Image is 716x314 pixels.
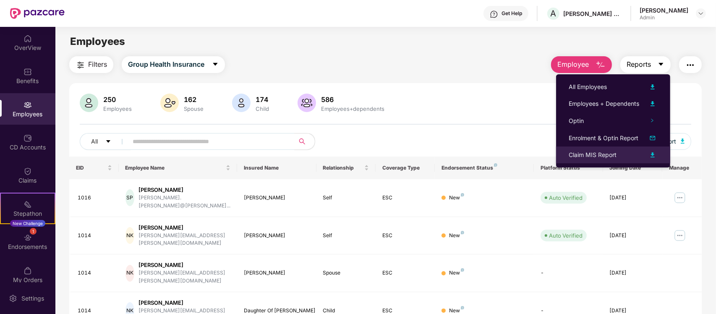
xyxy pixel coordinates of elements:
div: [PERSON_NAME] [138,261,230,269]
div: 162 [182,95,205,104]
span: Employee Name [125,165,225,171]
div: [PERSON_NAME].[PERSON_NAME]@[PERSON_NAME]... [138,194,230,210]
span: All [91,137,98,146]
div: [PERSON_NAME] [244,194,309,202]
div: [DATE] [610,232,656,240]
div: 1016 [78,194,112,202]
img: svg+xml;base64,PHN2ZyBpZD0iRW5kb3JzZW1lbnRzIiB4bWxucz0iaHR0cDovL3d3dy53My5vcmcvMjAwMC9zdmciIHdpZH... [24,233,32,242]
div: Self [323,194,369,202]
th: Manage [662,157,702,179]
span: Reports [627,59,651,70]
span: caret-down [658,61,664,68]
div: 174 [254,95,271,104]
img: svg+xml;base64,PHN2ZyBpZD0iQmVuZWZpdHMiIHhtbG5zPSJodHRwOi8vd3d3LnczLm9yZy8yMDAwL3N2ZyIgd2lkdGg9Ij... [24,68,32,76]
button: search [294,133,315,150]
span: EID [76,165,106,171]
div: [PERSON_NAME] FRAGRANCES AND FLAVORS PRIVATE LIMITED [563,10,622,18]
img: svg+xml;base64,PHN2ZyB4bWxucz0iaHR0cDovL3d3dy53My5vcmcvMjAwMC9zdmciIHhtbG5zOnhsaW5rPSJodHRwOi8vd3... [596,60,606,70]
div: Enrolment & Optin Report [569,133,638,143]
div: [PERSON_NAME] [138,299,230,307]
button: Filters [69,56,113,73]
div: Stepathon [1,209,55,218]
span: Optin [569,117,584,124]
span: Relationship [323,165,363,171]
button: Employee [551,56,612,73]
th: Employee Name [119,157,238,179]
button: Reportscaret-down [620,56,671,73]
img: svg+xml;base64,PHN2ZyBpZD0iRW1wbG95ZWVzIiB4bWxucz0iaHR0cDovL3d3dy53My5vcmcvMjAwMC9zdmciIHdpZHRoPS... [24,101,32,109]
img: svg+xml;base64,PHN2ZyB4bWxucz0iaHR0cDovL3d3dy53My5vcmcvMjAwMC9zdmciIHdpZHRoPSI4IiBoZWlnaHQ9IjgiIH... [461,268,464,272]
img: svg+xml;base64,PHN2ZyBpZD0iSG9tZSIgeG1sbnM9Imh0dHA6Ly93d3cudzMub3JnLzIwMDAvc3ZnIiB3aWR0aD0iMjAiIG... [24,34,32,43]
img: svg+xml;base64,PHN2ZyB4bWxucz0iaHR0cDovL3d3dy53My5vcmcvMjAwMC9zdmciIHdpZHRoPSI4IiBoZWlnaHQ9IjgiIH... [461,306,464,309]
button: Group Health Insurancecaret-down [122,56,225,73]
th: Coverage Type [376,157,435,179]
div: 1 [30,228,37,235]
img: svg+xml;base64,PHN2ZyB4bWxucz0iaHR0cDovL3d3dy53My5vcmcvMjAwMC9zdmciIHhtbG5zOnhsaW5rPSJodHRwOi8vd3... [648,150,658,160]
div: All Employees [569,82,607,92]
img: svg+xml;base64,PHN2ZyB4bWxucz0iaHR0cDovL3d3dy53My5vcmcvMjAwMC9zdmciIHdpZHRoPSIyNCIgaGVpZ2h0PSIyNC... [76,60,86,70]
div: Child [254,105,271,112]
div: 586 [319,95,386,104]
div: Settings [19,294,47,303]
div: Auto Verified [549,231,583,240]
div: 250 [102,95,133,104]
img: svg+xml;base64,PHN2ZyB4bWxucz0iaHR0cDovL3d3dy53My5vcmcvMjAwMC9zdmciIHhtbG5zOnhsaW5rPSJodHRwOi8vd3... [298,94,316,112]
div: [DATE] [610,194,656,202]
div: New [449,232,464,240]
div: Self [323,232,369,240]
div: ESC [382,194,428,202]
span: A [551,8,557,18]
div: 1014 [78,269,112,277]
img: svg+xml;base64,PHN2ZyB4bWxucz0iaHR0cDovL3d3dy53My5vcmcvMjAwMC9zdmciIHhtbG5zOnhsaW5rPSJodHRwOi8vd3... [160,94,179,112]
div: Get Help [502,10,522,17]
div: NK [125,265,135,282]
img: svg+xml;base64,PHN2ZyBpZD0iRHJvcGRvd24tMzJ4MzIiIHhtbG5zPSJodHRwOi8vd3d3LnczLm9yZy8yMDAwL3N2ZyIgd2... [698,10,704,17]
img: svg+xml;base64,PHN2ZyB4bWxucz0iaHR0cDovL3d3dy53My5vcmcvMjAwMC9zdmciIHhtbG5zOnhsaW5rPSJodHRwOi8vd3... [648,133,658,143]
img: svg+xml;base64,PHN2ZyB4bWxucz0iaHR0cDovL3d3dy53My5vcmcvMjAwMC9zdmciIHdpZHRoPSI4IiBoZWlnaHQ9IjgiIH... [461,193,464,196]
div: Auto Verified [549,194,583,202]
span: Group Health Insurance [128,59,204,70]
div: ESC [382,269,428,277]
img: svg+xml;base64,PHN2ZyB4bWxucz0iaHR0cDovL3d3dy53My5vcmcvMjAwMC9zdmciIHhtbG5zOnhsaW5rPSJodHRwOi8vd3... [681,139,685,144]
div: Admin [640,14,688,21]
img: svg+xml;base64,PHN2ZyB4bWxucz0iaHR0cDovL3d3dy53My5vcmcvMjAwMC9zdmciIHhtbG5zOnhsaW5rPSJodHRwOi8vd3... [648,99,658,109]
img: svg+xml;base64,PHN2ZyB4bWxucz0iaHR0cDovL3d3dy53My5vcmcvMjAwMC9zdmciIHdpZHRoPSI4IiBoZWlnaHQ9IjgiIH... [461,231,464,234]
div: Employees+dependents [319,105,386,112]
img: manageButton [673,229,687,242]
div: New [449,269,464,277]
button: Allcaret-down [80,133,131,150]
img: svg+xml;base64,PHN2ZyB4bWxucz0iaHR0cDovL3d3dy53My5vcmcvMjAwMC9zdmciIHhtbG5zOnhsaW5rPSJodHRwOi8vd3... [80,94,98,112]
div: [PERSON_NAME] [138,186,230,194]
span: caret-down [212,61,219,68]
div: Claim MIS Report [569,150,617,160]
td: - [534,254,603,292]
img: svg+xml;base64,PHN2ZyBpZD0iTXlfT3JkZXJzIiBkYXRhLW5hbWU9Ik15IE9yZGVycyIgeG1sbnM9Imh0dHA6Ly93d3cudz... [24,267,32,275]
div: New [449,194,464,202]
div: 1014 [78,232,112,240]
th: Relationship [316,157,376,179]
img: svg+xml;base64,PHN2ZyB4bWxucz0iaHR0cDovL3d3dy53My5vcmcvMjAwMC9zdmciIHhtbG5zOnhsaW5rPSJodHRwOi8vd3... [232,94,251,112]
div: [PERSON_NAME][EMAIL_ADDRESS][PERSON_NAME][DOMAIN_NAME] [138,232,230,248]
th: Insured Name [237,157,316,179]
div: SP [125,189,135,206]
span: Filters [88,59,107,70]
img: manageButton [673,191,687,204]
div: Platform Status [541,165,596,171]
div: [PERSON_NAME] [138,224,230,232]
img: svg+xml;base64,PHN2ZyBpZD0iQ0RfQWNjb3VudHMiIGRhdGEtbmFtZT0iQ0QgQWNjb3VudHMiIHhtbG5zPSJodHRwOi8vd3... [24,134,32,142]
div: Employees + Dependents [569,99,639,108]
img: New Pazcare Logo [10,8,65,19]
div: [PERSON_NAME] [244,269,309,277]
div: Employees [102,105,133,112]
div: ESC [382,232,428,240]
img: svg+xml;base64,PHN2ZyBpZD0iQ2xhaW0iIHhtbG5zPSJodHRwOi8vd3d3LnczLm9yZy8yMDAwL3N2ZyIgd2lkdGg9IjIwIi... [24,167,32,175]
div: NK [125,227,135,244]
span: caret-down [105,139,111,145]
div: [PERSON_NAME] [640,6,688,14]
div: [PERSON_NAME][EMAIL_ADDRESS][PERSON_NAME][DOMAIN_NAME] [138,269,230,285]
span: search [294,138,311,145]
img: svg+xml;base64,PHN2ZyB4bWxucz0iaHR0cDovL3d3dy53My5vcmcvMjAwMC9zdmciIHdpZHRoPSI4IiBoZWlnaHQ9IjgiIH... [494,163,497,167]
img: svg+xml;base64,PHN2ZyBpZD0iSGVscC0zMngzMiIgeG1sbnM9Imh0dHA6Ly93d3cudzMub3JnLzIwMDAvc3ZnIiB3aWR0aD... [490,10,498,18]
div: Endorsement Status [442,165,527,171]
div: [DATE] [610,269,656,277]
